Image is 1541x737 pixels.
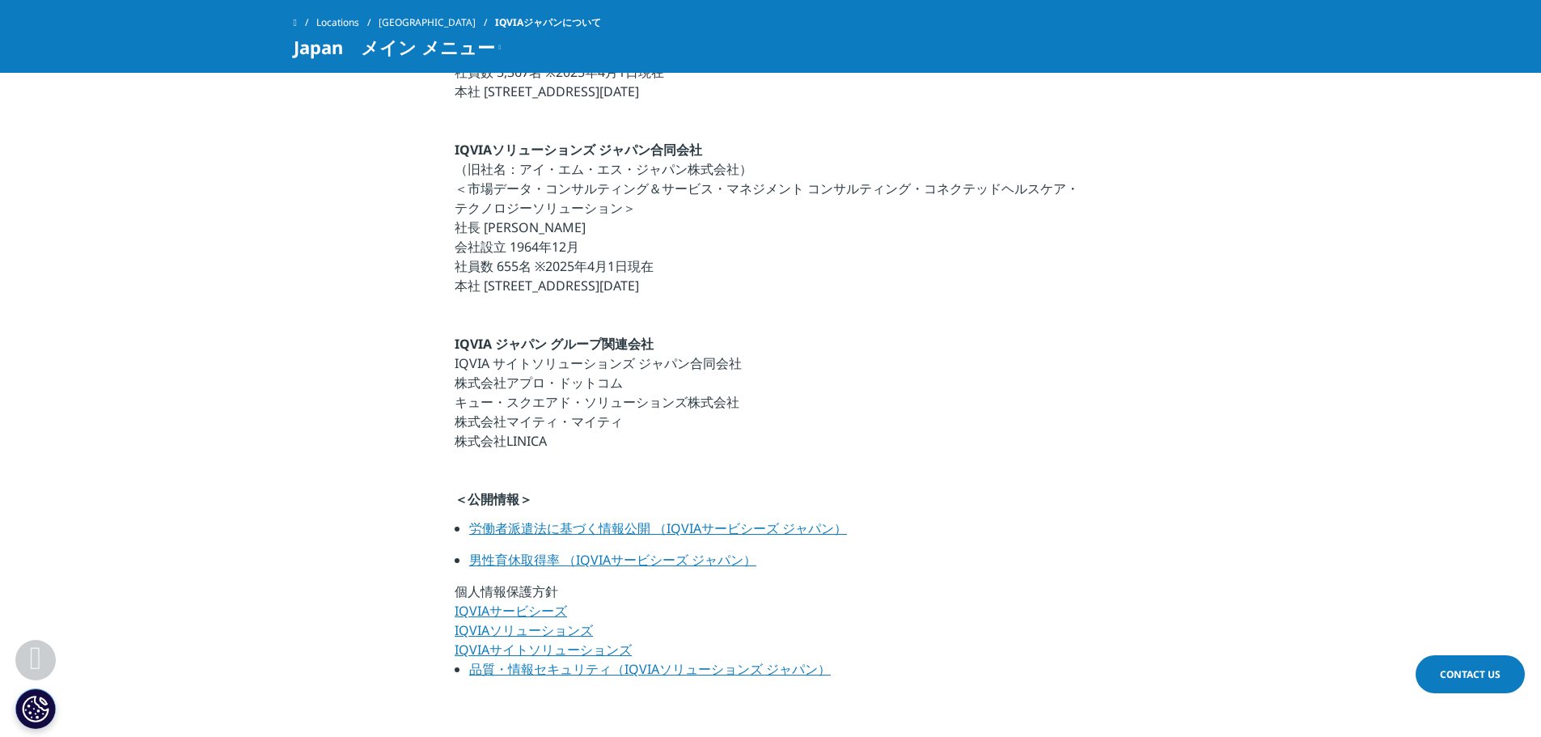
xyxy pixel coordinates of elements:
[455,490,532,508] strong: ＜公開情報＞
[495,8,601,37] span: IQVIAジャパンについて
[455,335,654,353] strong: IQVIA ジャパン グループ関連会社
[469,660,831,678] a: 品質・情報セキュリティ（IQVIAソリューションズ ジャパン）
[15,688,56,729] button: Cookie 設定
[469,551,756,569] a: 男性育休取得率 （IQVIAサービシーズ ジャパン）
[1416,655,1525,693] a: Contact Us
[455,602,567,620] a: IQVIAサービシーズ
[455,641,632,659] a: IQVIAサイトソリューションズ
[455,141,702,159] strong: IQVIAソリューションズ ジャパン合同会社
[455,140,1086,305] p: （旧社名：アイ・エム・エス・ジャパン株式会社） ＜市場データ・コンサルティング＆サービス・マネジメント コンサルティング・コネクテッドヘルスケア・テクノロジーソリューション＞ 社長 [PERSO...
[469,519,847,537] a: 労働者派遣法に基づく情報公開 （IQVIAサービシーズ ジャパン）
[294,37,495,57] span: Japan メイン メニュー
[455,621,593,639] a: IQVIAソリューションズ
[455,334,1086,460] p: IQVIA サイトソリューションズ ジャパン合同会社 株式会社アプロ・ドットコム キュー・スクエアド・ソリューションズ株式会社 株式会社マイティ・マイティ 株式会社LINICA
[1440,667,1501,681] span: Contact Us
[379,8,495,37] a: [GEOGRAPHIC_DATA]
[316,8,379,37] a: Locations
